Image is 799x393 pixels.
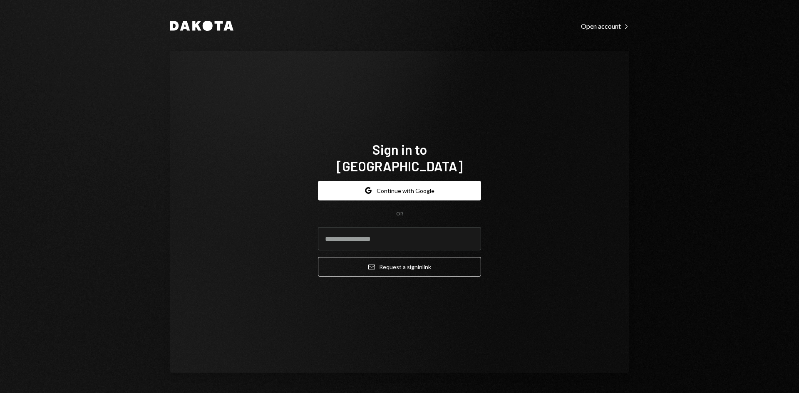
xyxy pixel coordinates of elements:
button: Request a signinlink [318,257,481,277]
div: Open account [581,22,629,30]
button: Continue with Google [318,181,481,200]
a: Open account [581,21,629,30]
h1: Sign in to [GEOGRAPHIC_DATA] [318,141,481,174]
div: OR [396,210,403,218]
